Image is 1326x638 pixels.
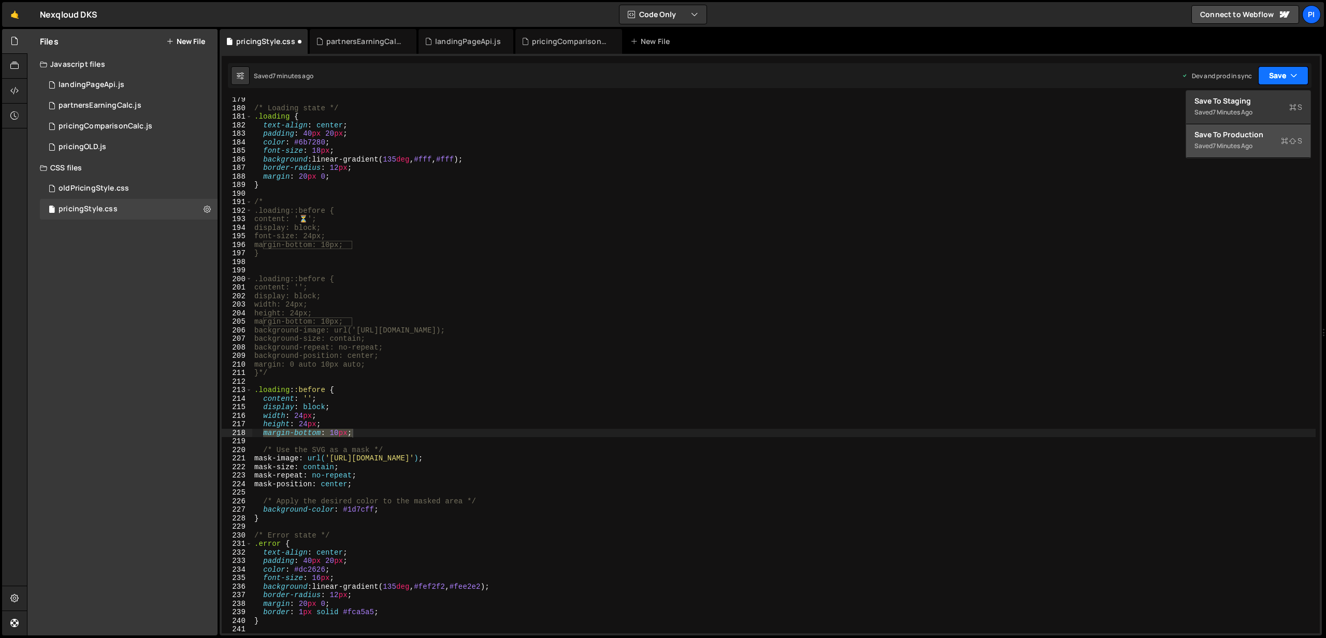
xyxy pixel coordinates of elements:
[222,386,252,395] div: 213
[222,608,252,617] div: 239
[1289,102,1302,112] span: S
[1302,5,1321,24] a: Pi
[40,36,59,47] h2: Files
[222,548,252,557] div: 232
[40,116,218,137] div: 17183/47471.js
[40,199,218,220] div: 17183/47472.css
[222,172,252,181] div: 188
[222,292,252,301] div: 202
[222,531,252,540] div: 230
[222,164,252,172] div: 187
[222,335,252,343] div: 207
[222,360,252,369] div: 210
[222,471,252,480] div: 223
[222,625,252,634] div: 241
[222,514,252,523] div: 228
[222,343,252,352] div: 208
[222,95,252,104] div: 179
[236,36,295,47] div: pricingStyle.css
[222,155,252,164] div: 186
[222,112,252,121] div: 181
[222,497,252,506] div: 226
[222,523,252,531] div: 229
[59,205,118,214] div: pricingStyle.css
[1258,66,1308,85] button: Save
[40,95,218,116] div: 17183/47469.js
[222,275,252,284] div: 200
[59,142,106,152] div: pricingOLD.js
[59,184,129,193] div: oldPricingStyle.css
[40,137,218,157] div: 17183/47474.js
[1194,140,1302,152] div: Saved
[222,565,252,574] div: 234
[222,207,252,215] div: 192
[222,505,252,514] div: 227
[1194,129,1302,140] div: Save to Production
[1281,136,1302,146] span: S
[222,309,252,318] div: 204
[222,540,252,548] div: 231
[1213,108,1252,117] div: 7 minutes ago
[222,420,252,429] div: 217
[222,446,252,455] div: 220
[435,36,501,47] div: landingPageApi.js
[1191,5,1299,24] a: Connect to Webflow
[222,480,252,489] div: 224
[222,617,252,626] div: 240
[59,101,141,110] div: partnersEarningCalc.js
[222,583,252,591] div: 236
[222,129,252,138] div: 183
[222,283,252,292] div: 201
[222,104,252,113] div: 180
[40,8,97,21] div: Nexqloud DKS
[222,412,252,421] div: 216
[222,454,252,463] div: 221
[1213,141,1252,150] div: 7 minutes ago
[222,463,252,472] div: 222
[1194,106,1302,119] div: Saved
[532,36,610,47] div: pricingComparisonCalc.js
[222,121,252,130] div: 182
[222,232,252,241] div: 195
[222,317,252,326] div: 205
[222,557,252,565] div: 233
[222,147,252,155] div: 185
[1186,90,1311,158] div: Code Only
[222,437,252,446] div: 219
[222,266,252,275] div: 199
[2,2,27,27] a: 🤙
[630,36,674,47] div: New File
[27,54,218,75] div: Javascript files
[272,71,313,80] div: 7 minutes ago
[222,600,252,608] div: 238
[40,178,218,199] div: 17183/47505.css
[222,352,252,360] div: 209
[1181,71,1252,80] div: Dev and prod in sync
[222,403,252,412] div: 215
[1186,124,1310,158] button: Save to ProductionS Saved7 minutes ago
[1186,91,1310,124] button: Save to StagingS Saved7 minutes ago
[222,300,252,309] div: 203
[222,378,252,386] div: 212
[40,75,218,95] div: 17183/48018.js
[222,190,252,198] div: 190
[222,198,252,207] div: 191
[254,71,313,80] div: Saved
[619,5,707,24] button: Code Only
[166,37,205,46] button: New File
[222,591,252,600] div: 237
[326,36,404,47] div: partnersEarningCalc.js
[222,181,252,190] div: 189
[222,574,252,583] div: 235
[222,138,252,147] div: 184
[222,249,252,258] div: 197
[222,241,252,250] div: 196
[59,122,152,131] div: pricingComparisonCalc.js
[59,80,124,90] div: landingPageApi.js
[222,258,252,267] div: 198
[222,215,252,224] div: 193
[222,326,252,335] div: 206
[222,488,252,497] div: 225
[222,224,252,233] div: 194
